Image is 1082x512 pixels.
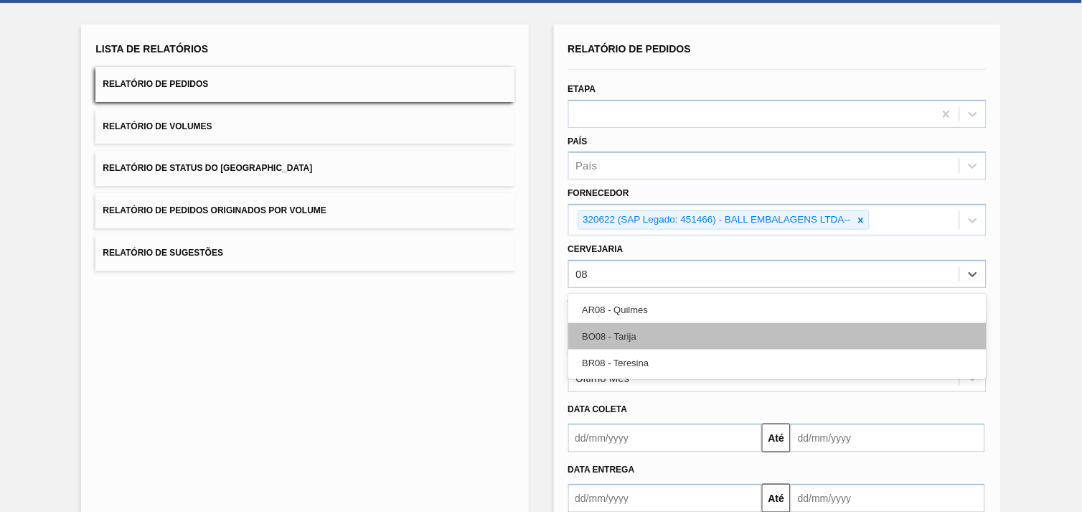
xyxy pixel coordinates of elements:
span: Relatório de Pedidos [103,79,208,89]
div: País [576,160,598,172]
button: Relatório de Status do [GEOGRAPHIC_DATA] [95,151,514,186]
span: Relatório de Pedidos Originados por Volume [103,205,326,215]
div: 320622 (SAP Legado: 451466) - BALL EMBALAGENS LTDA-- [579,211,853,229]
button: Relatório de Pedidos Originados por Volume [95,193,514,228]
button: Relatório de Pedidos [95,67,514,102]
label: Fornecedor [568,188,629,198]
button: Relatório de Sugestões [95,236,514,271]
button: Relatório de Volumes [95,109,514,144]
label: Etapa [568,84,596,94]
div: BR08 - Teresina [568,350,987,376]
span: Data entrega [568,465,635,475]
div: AR08 - Quilmes [568,297,987,323]
span: Relatório de Pedidos [568,43,692,55]
label: País [568,136,588,146]
input: dd/mm/yyyy [791,424,985,452]
label: Cervejaria [568,244,624,254]
button: Até [762,424,791,452]
div: BO08 - Tarija [568,323,987,350]
input: dd/mm/yyyy [568,424,763,452]
span: Data coleta [568,404,628,414]
span: Lista de Relatórios [95,43,208,55]
span: Relatório de Sugestões [103,248,223,258]
span: Relatório de Volumes [103,121,212,131]
span: Relatório de Status do [GEOGRAPHIC_DATA] [103,163,312,173]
